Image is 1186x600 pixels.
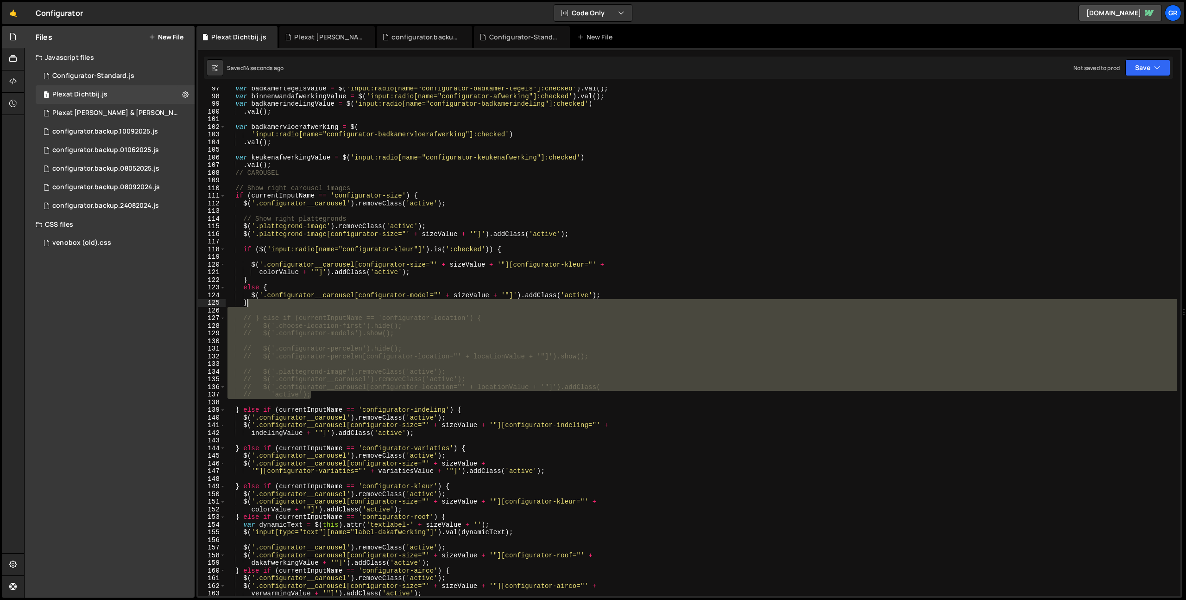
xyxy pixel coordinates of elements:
div: 157 [198,544,226,552]
div: 152 [198,506,226,514]
a: 🤙 [2,2,25,24]
div: 109 [198,177,226,185]
div: 107 [198,161,226,169]
div: 120 [198,261,226,269]
div: 127 [198,314,226,322]
div: 102 [198,123,226,131]
div: 135 [198,376,226,383]
div: 110 [198,185,226,192]
div: 104 [198,139,226,147]
div: 6838/13206.js [36,67,195,85]
div: 122 [198,276,226,284]
button: New File [149,33,183,41]
div: 113 [198,207,226,215]
div: 145 [198,452,226,460]
div: 6838/44243.js [36,85,195,104]
div: 154 [198,521,226,529]
div: 121 [198,268,226,276]
div: 163 [198,590,226,598]
div: 6838/20077.js [36,197,195,215]
div: 134 [198,368,226,376]
div: Plexat [PERSON_NAME] & [PERSON_NAME].js [52,109,180,117]
div: 123 [198,284,226,292]
h2: Files [36,32,52,42]
div: 159 [198,559,226,567]
div: 100 [198,108,226,116]
div: 146 [198,460,226,468]
div: Configurator-Standard.js [489,32,559,42]
div: Configurator [36,7,83,19]
div: 138 [198,399,226,407]
div: 140 [198,414,226,422]
a: [DOMAIN_NAME] [1079,5,1162,21]
div: 129 [198,330,226,338]
div: 6838/40544.css [36,234,195,252]
div: 108 [198,169,226,177]
div: 105 [198,146,226,154]
div: 98 [198,93,226,101]
div: 114 [198,215,226,223]
div: 139 [198,406,226,414]
div: 142 [198,429,226,437]
div: 161 [198,574,226,582]
button: Code Only [554,5,632,21]
div: 6838/46305.js [36,122,195,141]
div: 97 [198,85,226,93]
div: 111 [198,192,226,200]
div: configurator.backup.10092025.js [391,32,461,42]
div: 115 [198,223,226,230]
div: 149 [198,483,226,491]
div: 101 [198,115,226,123]
div: 130 [198,338,226,345]
div: 148 [198,475,226,483]
div: 153 [198,513,226,521]
div: 106 [198,154,226,162]
div: Plexat [PERSON_NAME] & [PERSON_NAME].js [294,32,364,42]
div: 151 [198,498,226,506]
div: 99 [198,100,226,108]
div: 6838/40450.js [36,141,195,160]
div: 128 [198,322,226,330]
div: configurator.backup.24082024.js [52,202,159,210]
div: 150 [198,491,226,498]
div: 124 [198,292,226,300]
div: New File [577,32,616,42]
div: 160 [198,567,226,575]
div: 132 [198,353,226,361]
div: 137 [198,391,226,399]
div: 141 [198,421,226,429]
div: 158 [198,552,226,560]
div: 156 [198,536,226,544]
div: 143 [198,437,226,445]
div: Not saved to prod [1073,64,1120,72]
div: configurator.backup.08052025.js [52,165,159,173]
div: configurator.backup.10092025.js [52,128,158,136]
div: Plexat Dichtbij.js [52,90,107,99]
div: Saved [227,64,284,72]
div: venobox (old).css [52,239,111,247]
div: 6838/38770.js [36,160,195,178]
div: Gr [1165,5,1181,21]
div: 6838/44032.js [36,104,198,122]
div: 116 [198,230,226,238]
span: 1 [44,92,49,99]
div: 117 [198,238,226,246]
div: 162 [198,582,226,590]
div: Configurator-Standard.js [52,72,134,80]
div: 133 [198,360,226,368]
div: 125 [198,299,226,307]
div: 103 [198,131,226,139]
div: Javascript files [25,48,195,67]
div: 136 [198,383,226,391]
div: 126 [198,307,226,315]
div: 147 [198,467,226,475]
div: 14 seconds ago [244,64,284,72]
div: 112 [198,200,226,208]
div: 6838/20949.js [36,178,195,197]
button: Save [1125,59,1170,76]
div: 119 [198,253,226,261]
div: configurator.backup.08092024.js [52,183,160,191]
div: 155 [198,529,226,536]
div: 144 [198,445,226,453]
div: configurator.backup.01062025.js [52,146,159,154]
